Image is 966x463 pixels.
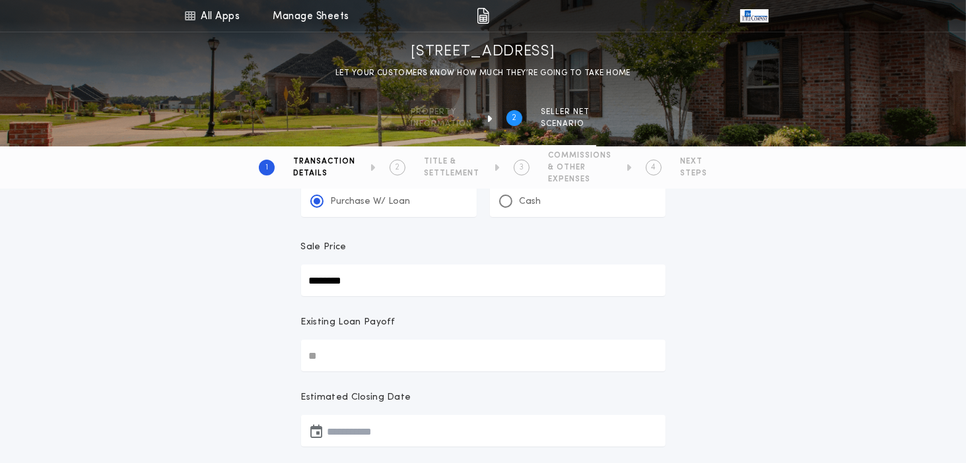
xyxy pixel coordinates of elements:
span: SCENARIO [541,119,590,129]
span: information [411,119,472,129]
input: Existing Loan Payoff [301,340,666,371]
p: Purchase W/ Loan [331,195,411,208]
span: EXPENSES [548,174,611,185]
span: STEPS [680,168,707,179]
p: Existing Loan Payoff [301,316,396,329]
h2: 1 [265,162,268,173]
h1: [STREET_ADDRESS] [411,42,555,63]
h2: 2 [396,162,400,173]
span: SETTLEMENT [424,168,479,179]
p: Sale Price [301,241,347,254]
img: vs-icon [740,9,768,22]
span: NEXT [680,156,707,167]
span: COMMISSIONS [548,150,611,161]
span: TITLE & [424,156,479,167]
p: Cash [520,195,541,208]
span: DETAILS [293,168,355,179]
h2: 2 [512,113,517,123]
span: Property [411,107,472,117]
span: & OTHER [548,162,611,173]
input: Sale Price [301,264,666,296]
p: Estimated Closing Date [301,391,666,404]
h2: 4 [652,162,656,173]
span: SELLER NET [541,107,590,117]
p: LET YOUR CUSTOMERS KNOW HOW MUCH THEY’RE GOING TO TAKE HOME [335,67,631,80]
h2: 3 [520,162,524,173]
span: TRANSACTION [293,156,355,167]
img: img [477,8,489,24]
